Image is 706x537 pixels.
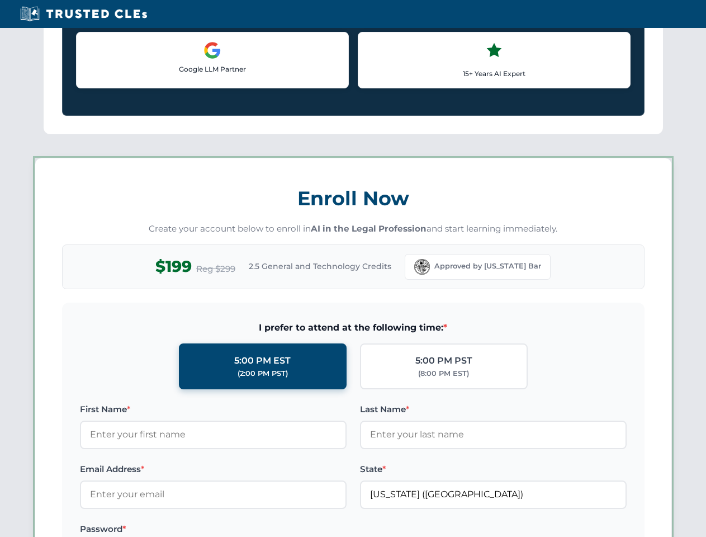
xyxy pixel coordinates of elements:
span: 2.5 General and Technology Credits [249,260,391,272]
label: Password [80,522,347,536]
strong: AI in the Legal Profession [311,223,427,234]
img: Florida Bar [414,259,430,275]
label: First Name [80,403,347,416]
label: Last Name [360,403,627,416]
p: Google LLM Partner [86,64,339,74]
div: 5:00 PM EST [234,354,291,368]
div: 5:00 PM PST [415,354,472,368]
input: Florida (FL) [360,481,627,508]
span: Approved by [US_STATE] Bar [434,261,541,272]
h3: Enroll Now [62,181,645,216]
span: Reg $299 [196,262,235,276]
input: Enter your last name [360,421,627,449]
div: (8:00 PM EST) [418,368,469,379]
span: I prefer to attend at the following time: [80,321,627,335]
p: Create your account below to enroll in and start learning immediately. [62,223,645,235]
span: $199 [155,254,192,279]
img: Trusted CLEs [17,6,150,22]
div: (2:00 PM PST) [238,368,288,379]
label: State [360,463,627,476]
img: Google [203,41,221,59]
input: Enter your email [80,481,347,508]
label: Email Address [80,463,347,476]
input: Enter your first name [80,421,347,449]
p: 15+ Years AI Expert [367,68,621,79]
